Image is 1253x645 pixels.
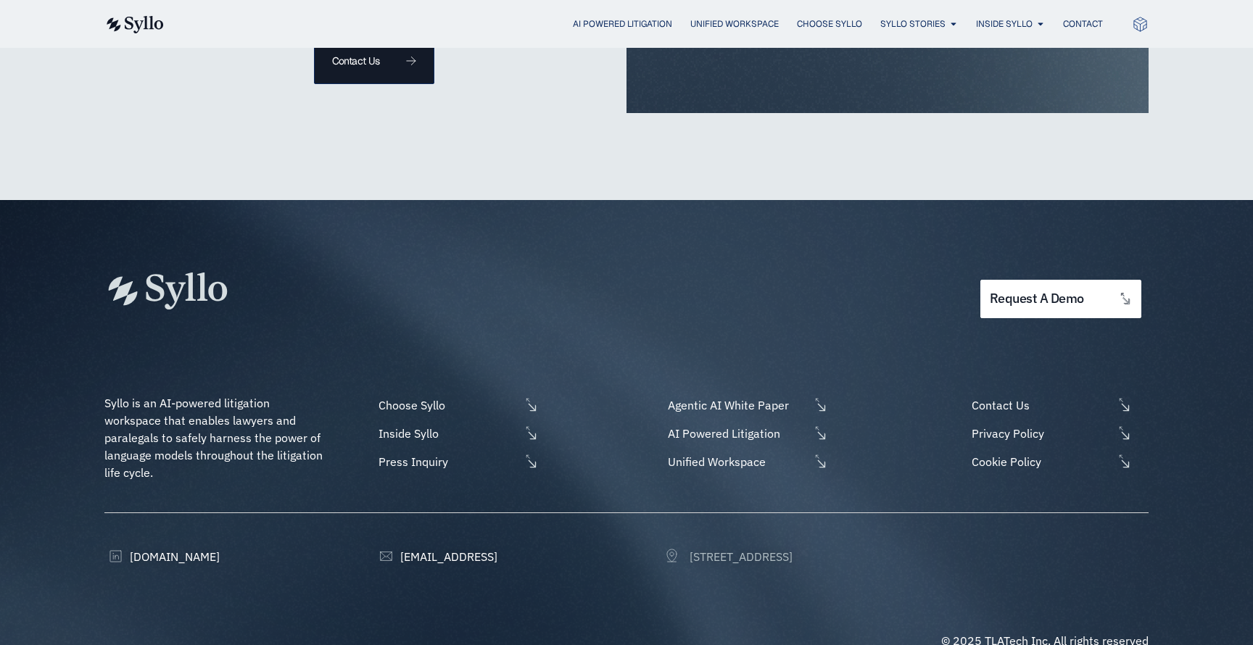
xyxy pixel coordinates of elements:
[375,425,520,442] span: Inside Syllo
[664,548,793,565] a: [STREET_ADDRESS]
[314,38,434,84] a: Contact Us
[664,453,809,470] span: Unified Workspace
[375,453,520,470] span: Press Inquiry
[193,17,1103,31] div: Menu Toggle
[968,453,1113,470] span: Cookie Policy
[968,396,1113,414] span: Contact Us
[1063,17,1103,30] a: Contact
[375,396,539,414] a: Choose Syllo
[193,17,1103,31] nav: Menu
[976,17,1033,30] a: Inside Syllo
[980,280,1141,318] a: request a demo
[690,17,779,30] a: Unified Workspace
[664,453,828,470] a: Unified Workspace
[104,396,326,480] span: Syllo is an AI-powered litigation workspace that enables lawyers and paralegals to safely harness...
[664,396,828,414] a: Agentic AI White Paper
[968,425,1149,442] a: Privacy Policy
[375,396,520,414] span: Choose Syllo
[104,16,164,33] img: syllo
[397,548,497,565] span: [EMAIL_ADDRESS]
[104,548,220,565] a: [DOMAIN_NAME]
[880,17,946,30] a: Syllo Stories
[664,425,809,442] span: AI Powered Litigation
[332,56,380,66] span: Contact Us
[573,17,672,30] a: AI Powered Litigation
[968,425,1113,442] span: Privacy Policy
[375,453,539,470] a: Press Inquiry
[968,453,1149,470] a: Cookie Policy
[686,548,793,565] span: [STREET_ADDRESS]
[797,17,862,30] a: Choose Syllo
[990,292,1084,306] span: request a demo
[126,548,220,565] span: [DOMAIN_NAME]
[664,396,809,414] span: Agentic AI White Paper
[375,548,497,565] a: [EMAIL_ADDRESS]
[664,425,828,442] a: AI Powered Litigation
[375,425,539,442] a: Inside Syllo
[968,396,1149,414] a: Contact Us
